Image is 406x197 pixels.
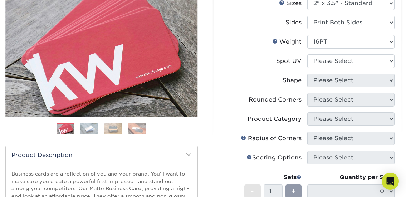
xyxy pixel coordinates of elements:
img: Business Cards 03 [104,123,122,134]
div: Product Category [248,115,302,123]
div: Radius of Corners [241,134,302,143]
div: Spot UV [276,57,302,65]
span: + [291,186,296,197]
img: Business Cards 04 [128,123,146,134]
div: Rounded Corners [249,95,302,104]
div: Sets [244,173,302,182]
div: Weight [272,38,302,46]
h2: Product Description [6,146,197,164]
img: Business Cards 02 [80,123,98,134]
img: Business Cards 01 [57,120,74,138]
div: Quantity per Set [307,173,395,182]
div: Open Intercom Messenger [382,173,399,190]
div: Shape [283,76,302,85]
div: Sides [285,18,302,27]
span: - [251,186,254,197]
div: Scoring Options [246,153,302,162]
